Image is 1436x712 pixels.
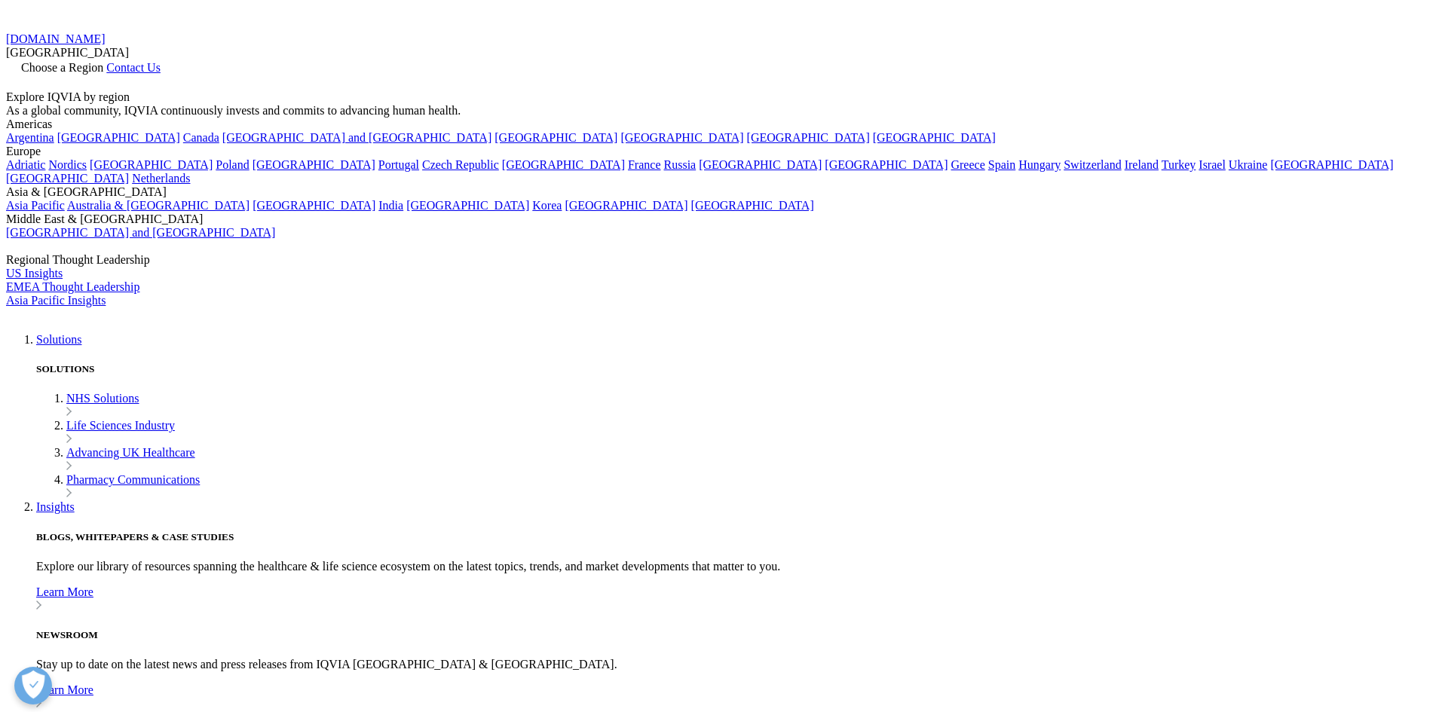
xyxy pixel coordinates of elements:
div: Regional Thought Leadership [6,253,1430,267]
a: [GEOGRAPHIC_DATA] [57,131,180,144]
a: Greece [951,158,984,171]
div: Europe [6,145,1430,158]
a: [GEOGRAPHIC_DATA] [253,158,375,171]
a: Canada [183,131,219,144]
a: Learn More [36,585,1430,613]
a: [GEOGRAPHIC_DATA] [494,131,617,144]
a: Insights [36,500,75,513]
a: Solutions [36,333,81,346]
a: India [378,199,403,212]
a: Ukraine [1229,158,1268,171]
a: Ireland [1125,158,1159,171]
span: Choose a Region [21,61,103,74]
a: Russia [664,158,697,171]
a: [GEOGRAPHIC_DATA] [699,158,822,171]
div: As a global community, IQVIA continuously invests and commits to advancing human health. [6,104,1430,118]
a: [GEOGRAPHIC_DATA] [565,199,687,212]
a: [GEOGRAPHIC_DATA] [691,199,814,212]
a: [GEOGRAPHIC_DATA] [825,158,948,171]
a: [GEOGRAPHIC_DATA] [406,199,529,212]
a: EMEA Thought Leadership [6,280,139,293]
a: Asia Pacific [6,199,65,212]
a: Turkey [1162,158,1196,171]
p: Explore our library of resources spanning the healthcare & life science ecosystem on the latest t... [36,560,1430,573]
a: Asia Pacific Insights [6,294,106,307]
a: Argentina [6,131,54,144]
a: [GEOGRAPHIC_DATA] and [GEOGRAPHIC_DATA] [6,226,275,239]
button: Open Preferences [14,667,52,704]
a: Contact Us [106,61,161,74]
a: [DOMAIN_NAME] [6,32,106,45]
div: [GEOGRAPHIC_DATA] [6,46,1430,60]
a: NHS Solutions [66,392,139,405]
a: Netherlands [132,172,190,185]
a: [GEOGRAPHIC_DATA] and [GEOGRAPHIC_DATA] [222,131,491,144]
h5: BLOGS, WHITEPAPERS & CASE STUDIES [36,531,1430,543]
div: Americas [6,118,1430,131]
a: US Insights [6,267,63,280]
a: [GEOGRAPHIC_DATA] [253,199,375,212]
a: [GEOGRAPHIC_DATA] [620,131,743,144]
a: Switzerland [1064,158,1121,171]
a: Israel [1199,158,1226,171]
a: Adriatic [6,158,45,171]
a: [GEOGRAPHIC_DATA] [502,158,625,171]
a: France [628,158,661,171]
a: Portugal [378,158,419,171]
a: [GEOGRAPHIC_DATA] [90,158,213,171]
a: Spain [988,158,1015,171]
a: Advancing UK Healthcare [66,446,195,459]
a: Pharmacy Communications [66,473,200,486]
a: Life Sciences Industry [66,419,175,432]
h5: NEWSROOM [36,629,1430,641]
a: Learn More [36,683,1430,710]
h5: SOLUTIONS [36,363,1430,375]
a: [GEOGRAPHIC_DATA] [747,131,870,144]
a: Hungary [1018,158,1061,171]
a: [GEOGRAPHIC_DATA] [873,131,996,144]
a: Nordics [48,158,87,171]
a: Poland [216,158,249,171]
div: Middle East & [GEOGRAPHIC_DATA] [6,212,1430,226]
a: [GEOGRAPHIC_DATA] [1270,158,1393,171]
a: Australia & [GEOGRAPHIC_DATA] [67,199,250,212]
div: Explore IQVIA by region [6,90,1430,104]
a: Czech Republic [422,158,499,171]
a: [GEOGRAPHIC_DATA] [6,172,129,185]
p: Stay up to date on the latest news and press releases from IQVIA [GEOGRAPHIC_DATA] & [GEOGRAPHIC_... [36,658,1430,671]
a: Korea [532,199,562,212]
div: Asia & [GEOGRAPHIC_DATA] [6,185,1430,199]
